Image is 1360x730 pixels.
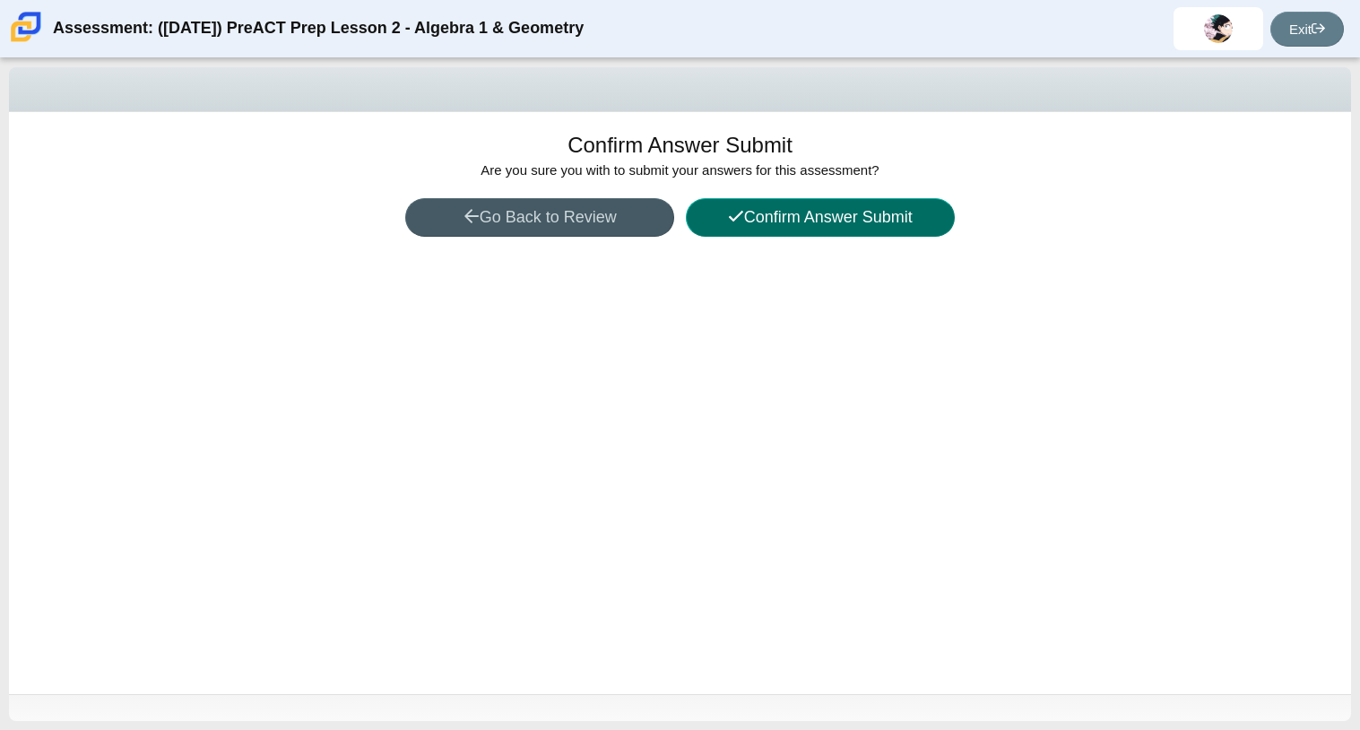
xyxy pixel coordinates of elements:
[686,198,955,237] button: Confirm Answer Submit
[53,7,584,50] div: Assessment: ([DATE]) PreACT Prep Lesson 2 - Algebra 1 & Geometry
[567,130,793,161] h1: Confirm Answer Submit
[1204,14,1233,43] img: leonardo.ramirezmu.3wQzPg
[1270,12,1344,47] a: Exit
[7,8,45,46] img: Carmen School of Science & Technology
[481,162,879,178] span: Are you sure you with to submit your answers for this assessment?
[405,198,674,237] button: Go Back to Review
[7,33,45,48] a: Carmen School of Science & Technology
